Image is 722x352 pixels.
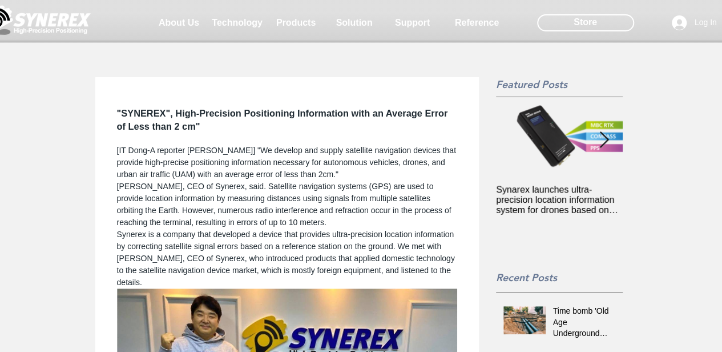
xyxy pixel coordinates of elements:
span: Log In [691,17,721,29]
a: Products [268,11,325,34]
span: About Us [159,18,199,28]
span: Support [395,18,430,28]
span: Store [574,16,597,29]
h2: Time bomb 'Old Age Underground Facilities'...Managed by 'RTK GNSS, Augmented Reality' [553,306,616,339]
a: About Us [151,11,208,34]
span: [PERSON_NAME], CEO of Synerex, said. Satellite navigation systems (GPS) are used to provide locat... [117,182,454,227]
span: Products [276,18,316,28]
a: Reference [449,11,506,34]
div: Store [537,14,634,31]
img: Time bomb 'Old Age Underground Facilities'...Managed by 'RTK GNSS, Augmented Reality' [503,306,546,334]
a: Technology [209,11,266,34]
span: Recent Posts [496,271,557,284]
div: Post list. Select a post to read. [496,105,623,267]
a: Support [384,11,441,34]
span: Reference [455,18,499,28]
span: [IT Dong-A reporter [PERSON_NAME]] "We develop and supply satellite navigation devices that provi... [117,146,458,179]
iframe: Wix Chat [591,303,722,352]
a: Synarex launches ultra-precision location information system for drones based on MBC RTK [DATE] [496,185,623,215]
a: Time bomb 'Old Age Underground Facilities'...Managed by 'RTK GNSS, Augmented Reality' [553,306,616,344]
span: Solution [336,18,373,28]
a: Solution [326,11,383,34]
span: Technology [212,18,263,28]
span: Synerex is a company that developed a device that provides ultra-precision location information b... [117,230,457,287]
